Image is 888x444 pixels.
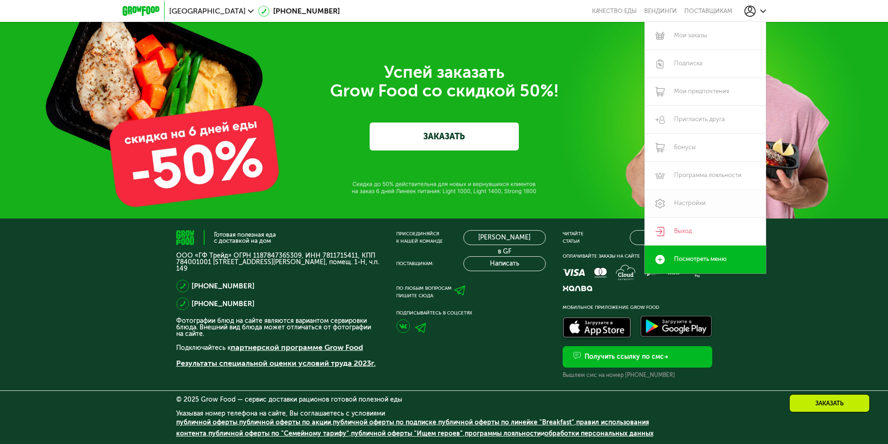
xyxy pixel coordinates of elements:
button: Получить ссылку по смс [563,346,712,368]
span: , , , , , , , и [176,418,654,437]
a: Качество еды [592,7,637,15]
div: Успей заказать Grow Food со скидкой 50%! [183,63,705,100]
a: Блог Grow Food [630,230,712,245]
p: Фотографии блюд на сайте являются вариантом сервировки блюда. Внешний вид блюда может отличаться ... [176,318,379,337]
div: Получить ссылку по смс [585,352,668,362]
div: Мобильное приложение Grow Food [563,304,712,311]
a: [PHONE_NUMBER] [258,6,340,17]
a: Выход [645,218,766,246]
div: © 2025 Grow Food — сервис доставки рационов готовой полезной еды [176,396,712,403]
a: Посмотреть меню [645,246,766,273]
a: публичной оферты по линейке "Breakfast" [438,418,574,426]
a: Бонусы [645,134,766,162]
div: Поставщикам: [396,260,434,267]
a: Пригласить друга [645,106,766,134]
a: [PHONE_NUMBER] [192,280,255,292]
a: Подписка [645,50,766,78]
a: обработки персональных данных [544,430,654,437]
a: [PERSON_NAME] в GF [463,230,546,245]
a: публичной оферты "Ищем героев" [351,430,463,437]
div: Оплачивайте заказы на сайте [563,253,712,260]
p: Подключайтесь к [176,342,379,353]
button: Написать [463,256,546,271]
a: публичной оферты [176,418,237,426]
div: Указывая номер телефона на сайте, Вы соглашаетесь с условиями [176,410,712,444]
a: Мои заказы [645,22,766,50]
a: Вендинги [644,7,677,15]
img: Доступно в Google Play [638,314,715,341]
p: ООО «ГФ Трейд» ОГРН 1187847365309, ИНН 7811715411, КПП 784001001 [STREET_ADDRESS][PERSON_NAME], п... [176,253,379,272]
a: Настройки [645,190,766,218]
div: Подписывайтесь в соцсетях [396,309,546,317]
div: Готовая полезная еда с доставкой на дом [214,232,276,244]
a: программы лояльности [465,430,541,437]
a: публичной оферты по подписке [333,418,436,426]
a: публичной оферты по акции [239,418,331,426]
div: Читайте статьи [563,230,584,245]
div: Присоединяйся к нашей команде [396,230,443,245]
div: Вышлем смс на номер [PHONE_NUMBER] [563,371,712,379]
div: поставщикам [684,7,732,15]
span: [GEOGRAPHIC_DATA] [169,7,246,15]
a: Результаты специальной оценки условий труда 2023г. [176,359,376,368]
a: партнерской программе Grow Food [231,343,363,352]
a: Программа лояльности [645,162,766,190]
a: Мои предпочтения [645,78,766,106]
a: публичной оферты по "Семейному тарифу" [208,430,349,437]
div: По любым вопросам пишите сюда: [396,285,452,300]
div: Заказать [789,394,870,412]
a: [PHONE_NUMBER] [192,298,255,309]
a: ЗАКАЗАТЬ [370,123,519,150]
